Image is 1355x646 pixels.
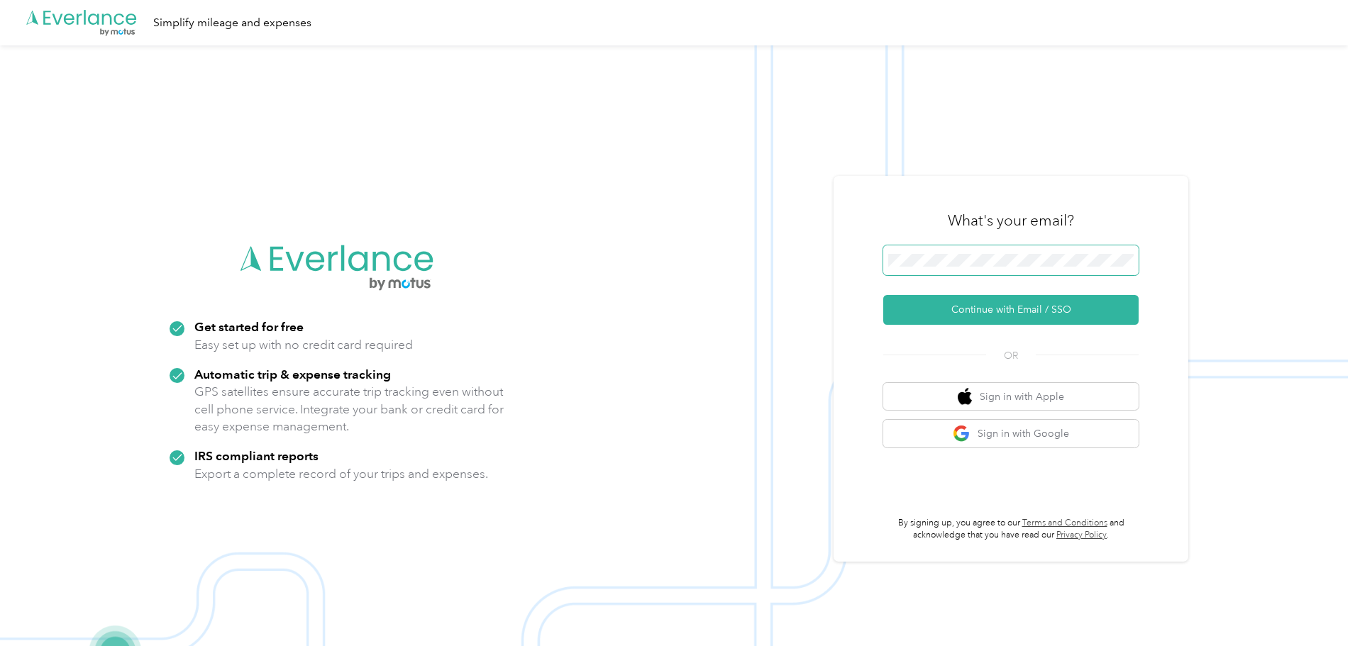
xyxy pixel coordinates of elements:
[883,517,1139,542] p: By signing up, you agree to our and acknowledge that you have read our .
[194,383,504,435] p: GPS satellites ensure accurate trip tracking even without cell phone service. Integrate your bank...
[953,425,970,442] img: google logo
[153,14,311,32] div: Simplify mileage and expenses
[883,295,1139,325] button: Continue with Email / SSO
[194,367,391,382] strong: Automatic trip & expense tracking
[194,319,304,334] strong: Get started for free
[948,211,1074,230] h3: What's your email?
[194,465,488,483] p: Export a complete record of your trips and expenses.
[1022,518,1107,528] a: Terms and Conditions
[883,383,1139,411] button: apple logoSign in with Apple
[194,336,413,354] p: Easy set up with no credit card required
[883,420,1139,447] button: google logoSign in with Google
[986,348,1036,363] span: OR
[194,448,319,463] strong: IRS compliant reports
[958,388,972,406] img: apple logo
[1056,530,1107,540] a: Privacy Policy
